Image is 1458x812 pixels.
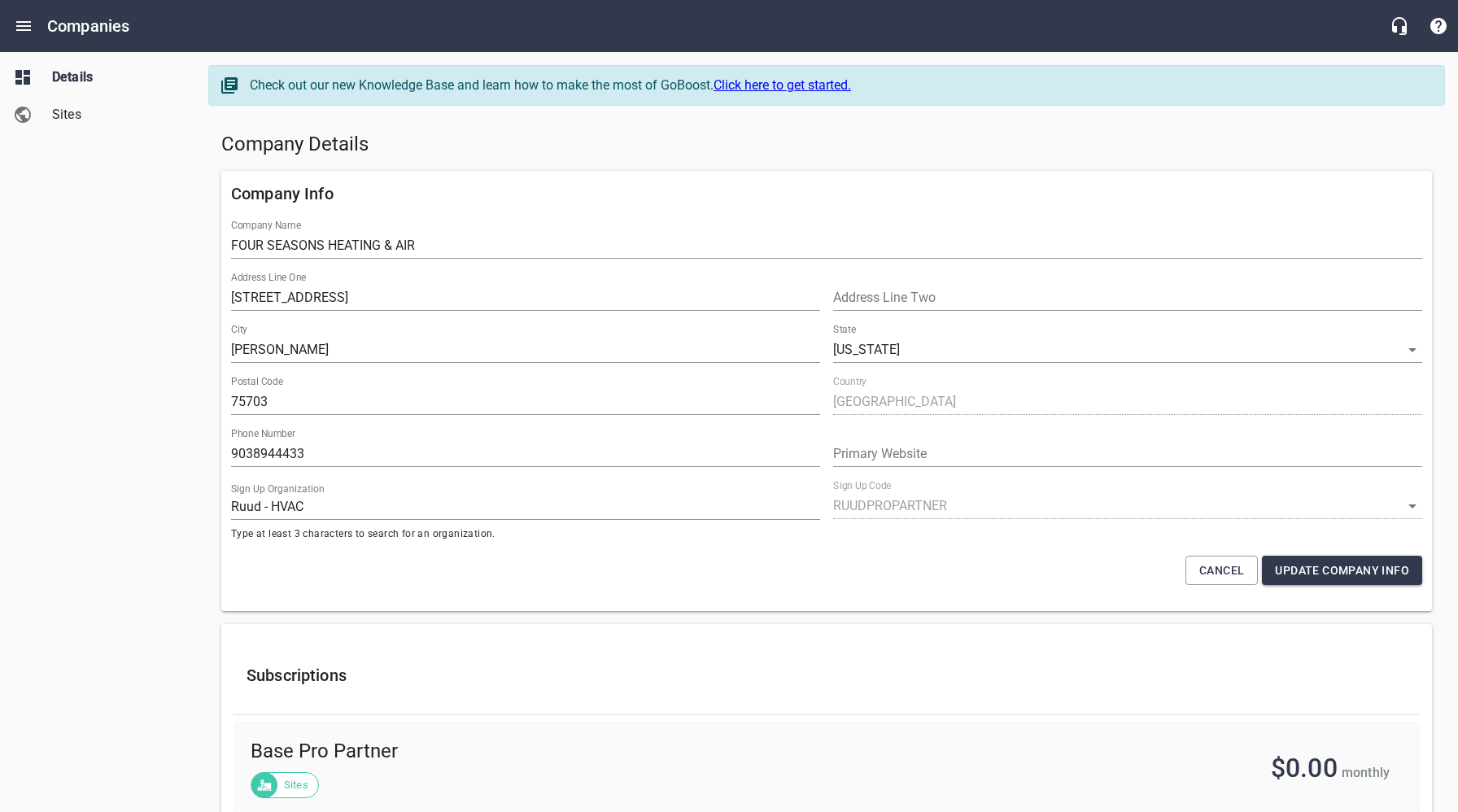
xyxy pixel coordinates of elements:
label: Company Name [231,220,301,230]
h6: Companies [47,13,129,39]
button: Cancel [1185,556,1258,586]
span: Sites [274,777,318,793]
div: Check out our new Knowledge Base and learn how to make the most of GoBoost. [250,76,1428,95]
span: $0.00 [1271,753,1338,784]
span: Update Company Info [1275,561,1409,581]
a: Click here to get started. [714,77,851,93]
h5: Company Details [221,132,1432,158]
span: Cancel [1199,561,1244,581]
label: State [833,325,856,334]
span: Base Pro Partner [251,739,822,765]
span: monthly [1342,765,1390,780]
button: Support Portal [1419,7,1458,46]
label: Country [833,377,867,386]
label: City [231,325,247,334]
span: Type at least 3 characters to search for an organization. [231,526,820,543]
span: Details [52,68,176,87]
label: Address Line One [231,273,306,282]
button: Open drawer [4,7,43,46]
input: Start typing to search organizations [231,494,820,520]
h6: Company Info [231,181,1422,207]
label: Postal Code [231,377,283,386]
button: Live Chat [1380,7,1419,46]
span: Sites [52,105,176,124]
label: Sign Up Code [833,481,891,491]
label: Phone Number [231,429,295,439]
button: Update Company Info [1262,556,1422,586]
h6: Subscriptions [247,662,1407,688]
div: Sites [251,772,319,798]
